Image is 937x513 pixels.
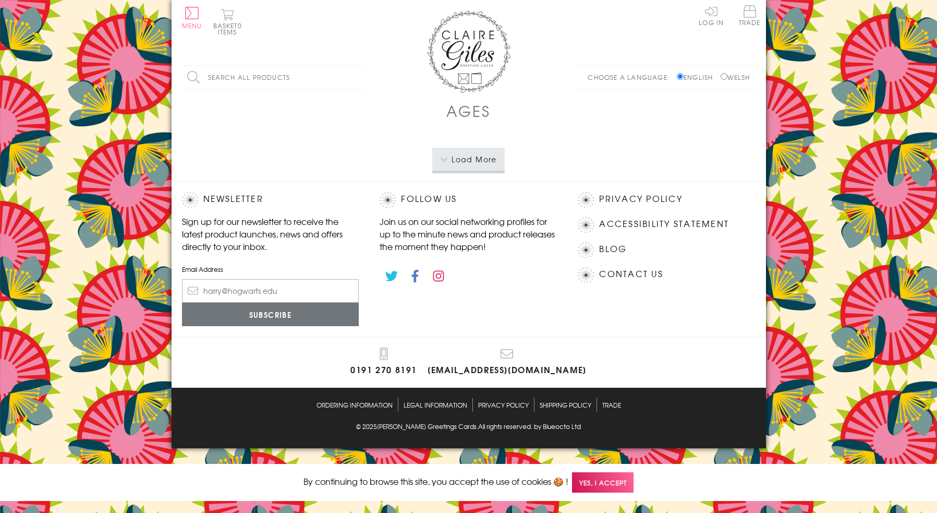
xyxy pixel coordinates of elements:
h1: AGES [446,100,490,122]
button: Basket0 items [213,8,242,35]
a: Contact Us [599,267,663,281]
span: 0 items [218,21,242,37]
span: Menu [182,21,202,30]
a: Privacy Policy [599,192,682,206]
input: harry@hogwarts.edu [182,279,359,303]
h2: Follow Us [380,192,557,208]
a: Trade [739,5,761,28]
p: © 2025 . [182,422,756,431]
span: All rights reserved. [478,422,532,431]
a: 0191 270 8191 [350,348,417,377]
span: Trade [739,5,761,26]
a: Log In [699,5,724,26]
button: Load More [432,148,505,171]
input: Welsh [721,73,727,80]
label: Welsh [721,73,750,82]
p: Sign up for our newsletter to receive the latest product launches, news and offers directly to yo... [182,215,359,253]
span: Yes, I accept [572,472,634,493]
input: English [677,73,684,80]
a: Blog [599,242,627,256]
input: Subscribe [182,303,359,326]
h2: Newsletter [182,192,359,208]
img: Claire Giles Greetings Cards [427,10,510,93]
a: Privacy Policy [478,398,529,411]
label: Email Address [182,265,359,274]
a: Accessibility Statement [599,217,729,231]
p: Choose a language: [588,73,675,82]
label: English [677,73,718,82]
a: [PERSON_NAME] Greetings Cards [377,422,477,433]
input: Search [354,66,364,89]
button: Menu [182,7,202,29]
a: [EMAIL_ADDRESS][DOMAIN_NAME] [428,348,587,377]
p: Join us on our social networking profiles for up to the minute news and product releases the mome... [380,215,557,253]
a: Shipping Policy [540,398,591,411]
a: by Blueocto Ltd [534,422,581,433]
a: Trade [602,398,621,411]
input: Search all products [182,66,364,89]
a: Legal Information [404,398,467,411]
a: Ordering Information [317,398,393,411]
